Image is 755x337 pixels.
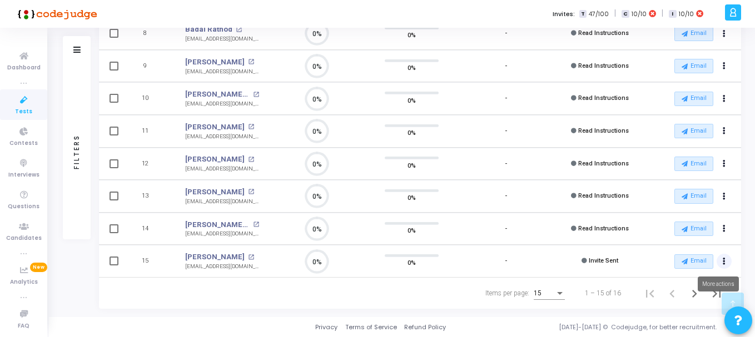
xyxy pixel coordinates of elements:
[248,157,254,163] mat-icon: open_in_new
[9,139,38,148] span: Contests
[632,9,647,19] span: 10/10
[579,10,587,18] span: T
[127,82,174,115] td: 10
[253,222,259,228] mat-icon: open_in_new
[408,94,416,105] span: 0%
[717,254,732,269] button: Actions
[408,127,416,138] span: 0%
[7,63,41,73] span: Dashboard
[589,257,618,264] span: Invite Sent
[127,245,174,278] td: 15
[185,165,259,173] div: [EMAIL_ADDRESS][DOMAIN_NAME]
[127,213,174,245] td: 14
[185,24,232,35] a: Badal Rathod
[717,26,732,42] button: Actions
[674,157,713,171] button: Email
[674,254,713,269] button: Email
[127,17,174,50] td: 8
[698,276,739,291] div: More actions
[10,278,38,287] span: Analytics
[18,321,29,331] span: FAQ
[30,263,47,272] span: New
[248,254,254,260] mat-icon: open_in_new
[253,92,259,98] mat-icon: open_in_new
[622,10,629,18] span: C
[345,323,397,332] a: Terms of Service
[185,187,245,198] a: [PERSON_NAME]
[505,62,507,71] div: -
[674,59,713,73] button: Email
[185,57,245,68] a: [PERSON_NAME]
[505,127,507,136] div: -
[534,289,542,297] span: 15
[674,222,713,236] button: Email
[553,9,575,19] label: Invites:
[248,59,254,65] mat-icon: open_in_new
[185,252,245,263] a: [PERSON_NAME]
[236,27,242,33] mat-icon: open_in_new
[674,189,713,203] button: Email
[578,29,629,37] span: Read Instructions
[408,257,416,268] span: 0%
[717,91,732,107] button: Actions
[505,224,507,234] div: -
[408,192,416,203] span: 0%
[315,323,337,332] a: Privacy
[669,10,676,18] span: I
[408,225,416,236] span: 0%
[614,8,616,19] span: |
[8,202,39,212] span: Questions
[505,159,507,169] div: -
[72,90,82,213] div: Filters
[505,94,507,103] div: -
[127,50,174,83] td: 9
[717,58,732,74] button: Actions
[185,230,259,238] div: [EMAIL_ADDRESS][DOMAIN_NAME]
[679,9,694,19] span: 10/10
[717,221,732,237] button: Actions
[185,219,250,230] a: [PERSON_NAME] P
[127,180,174,213] td: 13
[185,263,259,271] div: [EMAIL_ADDRESS][DOMAIN_NAME]
[185,89,250,100] a: [PERSON_NAME] V
[408,29,416,41] span: 0%
[534,290,565,298] mat-select: Items per page:
[578,127,629,134] span: Read Instructions
[717,156,732,172] button: Actions
[15,107,32,117] span: Tests
[185,198,259,206] div: [EMAIL_ADDRESS][DOMAIN_NAME]
[585,288,621,298] div: 1 – 15 of 16
[185,122,245,133] a: [PERSON_NAME]
[248,124,254,130] mat-icon: open_in_new
[248,189,254,195] mat-icon: open_in_new
[127,115,174,148] td: 11
[404,323,446,332] a: Refund Policy
[639,282,661,304] button: First page
[662,8,663,19] span: |
[408,62,416,73] span: 0%
[717,189,732,204] button: Actions
[674,124,713,138] button: Email
[14,3,97,25] img: logo
[8,170,39,180] span: Interviews
[578,62,629,69] span: Read Instructions
[578,160,629,167] span: Read Instructions
[446,323,741,332] div: [DATE]-[DATE] © Codejudge, for better recruitment.
[185,154,245,165] a: [PERSON_NAME]
[408,159,416,170] span: 0%
[185,100,259,108] div: [EMAIL_ADDRESS][DOMAIN_NAME]
[185,133,259,141] div: [EMAIL_ADDRESS][DOMAIN_NAME]
[185,68,259,76] div: [EMAIL_ADDRESS][DOMAIN_NAME]
[505,29,507,38] div: -
[674,26,713,41] button: Email
[505,192,507,201] div: -
[674,92,713,106] button: Email
[683,282,706,304] button: Next page
[717,123,732,139] button: Actions
[578,94,629,102] span: Read Instructions
[589,9,609,19] span: 47/100
[661,282,683,304] button: Previous page
[127,148,174,180] td: 12
[485,288,529,298] div: Items per page:
[185,35,259,43] div: [EMAIL_ADDRESS][DOMAIN_NAME]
